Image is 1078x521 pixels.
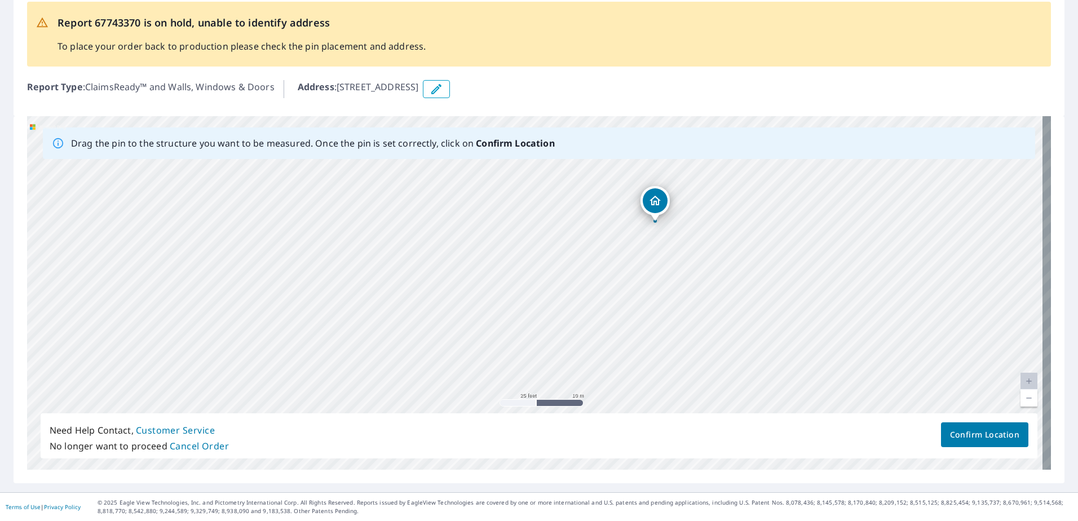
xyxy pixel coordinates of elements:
[298,80,419,98] p: : [STREET_ADDRESS]
[950,428,1019,442] span: Confirm Location
[58,15,426,30] p: Report 67743370 is on hold, unable to identify address
[44,503,81,511] a: Privacy Policy
[1020,390,1037,407] a: Current Level 20, Zoom Out
[136,422,215,438] button: Customer Service
[941,422,1028,447] button: Confirm Location
[1020,373,1037,390] a: Current Level 20, Zoom In Disabled
[640,186,670,221] div: Dropped pin, building 1, Residential property, 3778 Cheshire Place Dr Winston Salem, NC 27106
[6,504,81,510] p: |
[298,81,334,93] b: Address
[98,498,1072,515] p: © 2025 Eagle View Technologies, Inc. and Pictometry International Corp. All Rights Reserved. Repo...
[27,80,275,98] p: : ClaimsReady™ and Walls, Windows & Doors
[71,136,555,150] p: Drag the pin to the structure you want to be measured. Once the pin is set correctly, click on
[50,422,229,438] p: Need Help Contact,
[6,503,41,511] a: Terms of Use
[58,39,426,53] p: To place your order back to production please check the pin placement and address.
[476,137,554,149] b: Confirm Location
[170,438,229,454] button: Cancel Order
[50,438,229,454] p: No longer want to proceed
[27,81,83,93] b: Report Type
